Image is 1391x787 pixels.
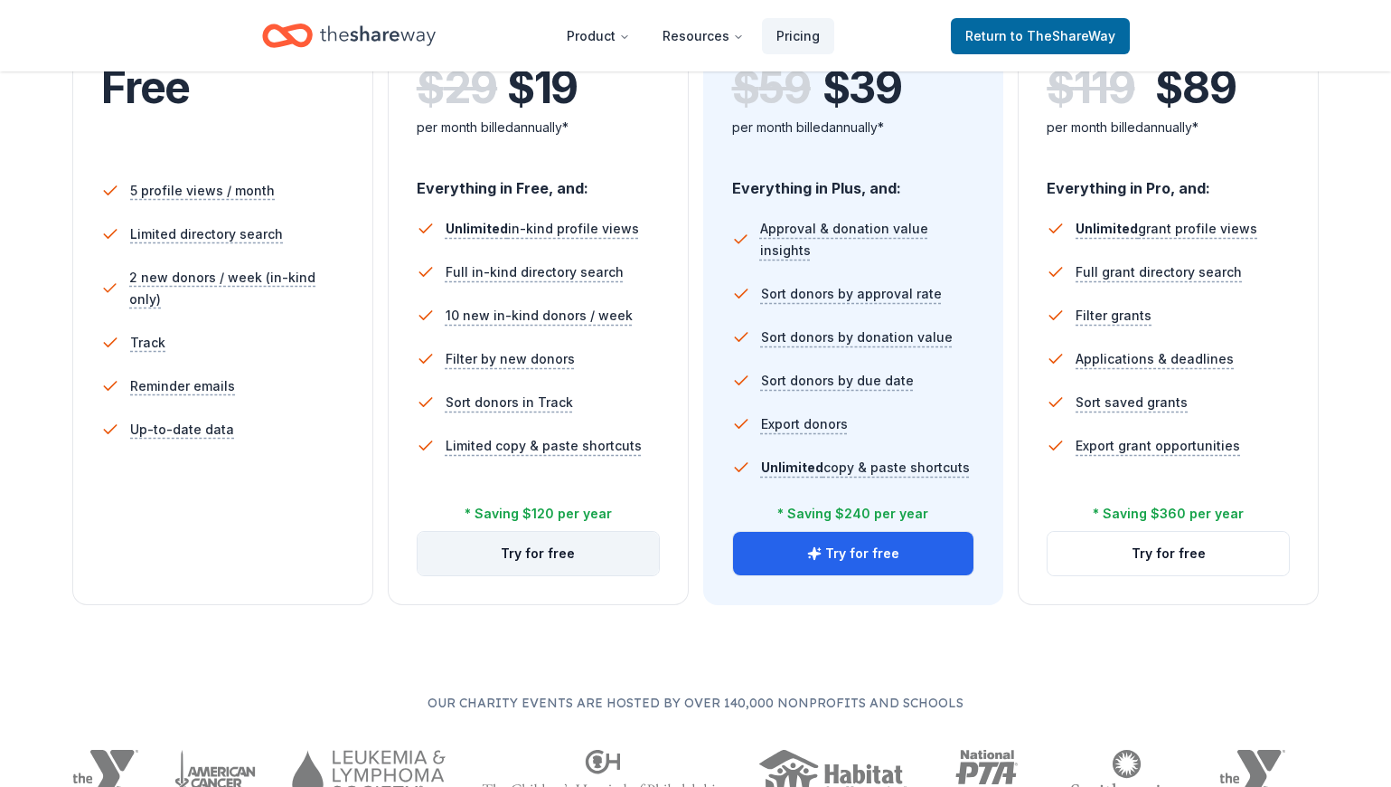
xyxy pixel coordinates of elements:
span: in-kind profile views [446,221,639,236]
p: Our charity events are hosted by over 140,000 nonprofits and schools [72,692,1319,714]
div: Everything in Pro, and: [1047,162,1290,200]
nav: Main [552,14,834,57]
div: per month billed annually* [1047,117,1290,138]
div: per month billed annually* [732,117,975,138]
span: Sort donors by donation value [761,327,953,348]
span: to TheShareWay [1010,28,1115,43]
span: 2 new donors / week (in-kind only) [129,267,343,310]
span: Full in-kind directory search [446,261,624,283]
span: Sort donors by approval rate [761,283,942,305]
span: Filter grants [1076,305,1151,327]
span: Free [101,61,190,114]
button: Product [552,18,644,54]
span: Up-to-date data [130,419,234,441]
a: Home [262,14,436,57]
span: Applications & deadlines [1076,348,1234,370]
button: Try for free [1048,532,1289,575]
button: Try for free [733,532,974,575]
span: Sort donors by due date [761,370,914,392]
span: Export donors [761,413,848,435]
span: Unlimited [761,460,823,475]
span: $ 39 [822,62,902,113]
div: per month billed annually* [417,117,660,138]
button: Try for free [418,532,659,575]
span: $ 19 [507,62,578,113]
div: Everything in Plus, and: [732,162,975,200]
span: Reminder emails [130,375,235,397]
div: * Saving $360 per year [1093,503,1244,525]
span: Return [965,25,1115,47]
span: Sort donors in Track [446,392,573,413]
span: Approval & donation value insights [760,218,974,261]
button: Resources [648,18,758,54]
span: Limited copy & paste shortcuts [446,435,642,457]
span: 5 profile views / month [130,180,275,202]
span: Unlimited [446,221,508,236]
span: copy & paste shortcuts [761,460,970,475]
span: Track [130,332,165,354]
span: 10 new in-kind donors / week [446,305,633,327]
div: * Saving $120 per year [465,503,612,525]
span: Export grant opportunities [1076,435,1240,457]
span: $ 89 [1155,62,1236,113]
span: Limited directory search [130,223,283,245]
div: Everything in Free, and: [417,162,660,200]
div: * Saving $240 per year [777,503,928,525]
span: Sort saved grants [1076,392,1188,413]
span: Full grant directory search [1076,261,1242,283]
a: Pricing [762,18,834,54]
span: Filter by new donors [446,348,575,370]
span: Unlimited [1076,221,1138,236]
span: grant profile views [1076,221,1257,236]
a: Returnto TheShareWay [951,18,1130,54]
